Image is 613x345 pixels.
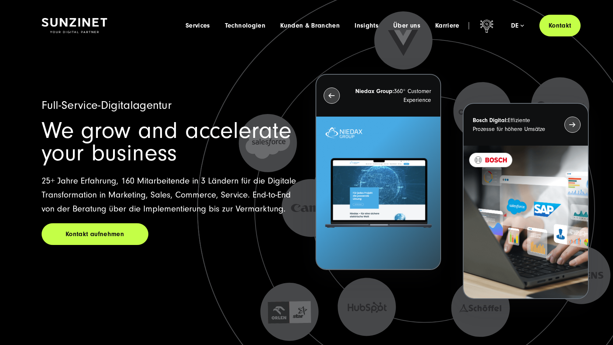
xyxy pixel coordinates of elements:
a: Über uns [393,22,420,29]
a: Kontakt aufnehmen [42,223,148,245]
span: We grow and accelerate your business [42,117,292,166]
p: 360° Customer Experience [353,87,431,104]
button: Bosch Digital:Effiziente Prozesse für höhere Umsätze BOSCH - Kundeprojekt - Digital Transformatio... [463,103,588,299]
strong: Bosch Digital: [473,117,508,124]
p: 25+ Jahre Erfahrung, 160 Mitarbeitende in 3 Ländern für die Digitale Transformation in Marketing,... [42,174,298,216]
img: Letztes Projekt von Niedax. Ein Laptop auf dem die Niedax Website geöffnet ist, auf blauem Hinter... [316,117,440,269]
strong: Niedax Group: [355,88,394,95]
span: Full-Service-Digitalagentur [42,99,172,112]
div: de [511,22,524,29]
button: Niedax Group:360° Customer Experience Letztes Projekt von Niedax. Ein Laptop auf dem die Niedax W... [316,74,441,270]
a: Karriere [435,22,459,29]
img: BOSCH - Kundeprojekt - Digital Transformation Agentur SUNZINET [464,146,588,298]
a: Services [186,22,210,29]
a: Technologien [225,22,265,29]
a: Kunden & Branchen [280,22,340,29]
img: SUNZINET Full Service Digital Agentur [42,18,107,33]
p: Effiziente Prozesse für höhere Umsätze [473,116,551,134]
a: Insights [355,22,378,29]
a: Kontakt [539,15,581,36]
